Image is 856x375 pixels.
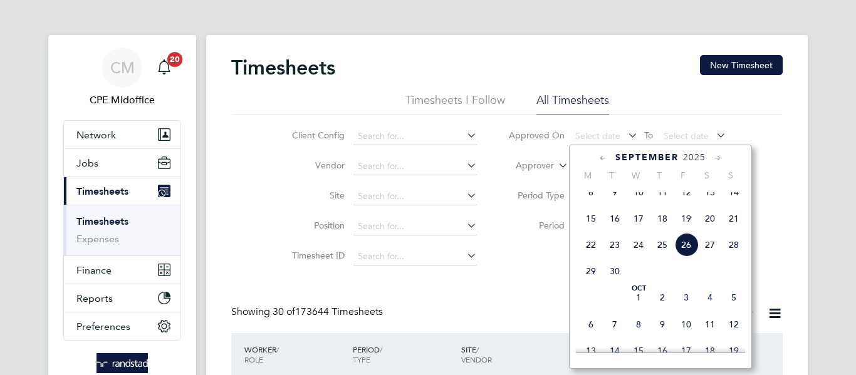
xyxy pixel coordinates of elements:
[600,170,624,181] span: T
[615,152,679,163] span: September
[231,55,335,80] h2: Timesheets
[353,248,477,265] input: Search for...
[579,207,603,230] span: 15
[64,177,180,205] button: Timesheets
[76,264,112,276] span: Finance
[241,338,350,371] div: WORKER
[461,354,492,364] span: VENDOR
[476,344,479,354] span: /
[288,130,345,141] label: Client Config
[674,233,698,257] span: 26
[603,339,627,362] span: 14
[167,52,182,67] span: 20
[674,285,698,309] span: 3
[674,207,698,230] span: 19
[722,180,746,204] span: 14
[64,312,180,340] button: Preferences
[64,149,180,177] button: Jobs
[650,233,674,257] span: 25
[722,285,746,309] span: 5
[76,215,128,227] a: Timesheets
[650,180,674,204] span: 11
[579,259,603,283] span: 29
[698,180,722,204] span: 13
[603,259,627,283] span: 30
[353,158,477,175] input: Search for...
[273,306,295,318] span: 30 of
[603,312,627,336] span: 7
[650,285,674,309] span: 2
[498,160,554,172] label: Approver
[647,170,671,181] span: T
[579,233,603,257] span: 22
[76,157,98,169] span: Jobs
[152,48,177,88] a: 20
[627,180,650,204] span: 10
[76,185,128,197] span: Timesheets
[662,307,755,320] label: Approved
[603,233,627,257] span: 23
[76,292,113,304] span: Reports
[76,233,119,245] a: Expenses
[722,207,746,230] span: 21
[627,339,650,362] span: 15
[674,180,698,204] span: 12
[288,220,345,231] label: Position
[63,93,181,108] span: CPE Midoffice
[722,233,746,257] span: 28
[650,339,674,362] span: 16
[719,170,743,181] span: S
[698,285,722,309] span: 4
[536,93,609,115] li: All Timesheets
[64,121,180,148] button: Network
[64,284,180,312] button: Reports
[624,170,647,181] span: W
[579,312,603,336] span: 6
[650,207,674,230] span: 18
[63,48,181,108] a: CMCPE Midoffice
[231,306,385,319] div: Showing
[650,312,674,336] span: 9
[575,130,620,141] span: Select date
[97,353,149,373] img: randstad-logo-retina.png
[664,130,709,141] span: Select date
[700,55,783,75] button: New Timesheet
[353,128,477,145] input: Search for...
[722,339,746,362] span: 19
[405,93,505,115] li: Timesheets I Follow
[244,354,263,364] span: ROLE
[698,207,722,230] span: 20
[508,220,565,231] label: Period
[579,339,603,362] span: 13
[698,233,722,257] span: 27
[353,218,477,235] input: Search for...
[350,338,458,371] div: PERIOD
[380,344,382,354] span: /
[458,338,566,371] div: SITE
[683,152,706,163] span: 2025
[627,312,650,336] span: 8
[288,160,345,171] label: Vendor
[671,170,695,181] span: F
[698,339,722,362] span: 18
[76,129,116,141] span: Network
[508,190,565,201] label: Period Type
[273,306,383,318] span: 173644 Timesheets
[288,190,345,201] label: Site
[627,285,650,309] span: 1
[76,321,130,332] span: Preferences
[603,180,627,204] span: 9
[288,250,345,261] label: Timesheet ID
[353,354,370,364] span: TYPE
[576,170,600,181] span: M
[64,205,180,255] div: Timesheets
[674,339,698,362] span: 17
[64,256,180,284] button: Finance
[627,233,650,257] span: 24
[508,130,565,141] label: Approved On
[579,180,603,204] span: 8
[353,188,477,205] input: Search for...
[603,207,627,230] span: 16
[695,170,719,181] span: S
[627,207,650,230] span: 17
